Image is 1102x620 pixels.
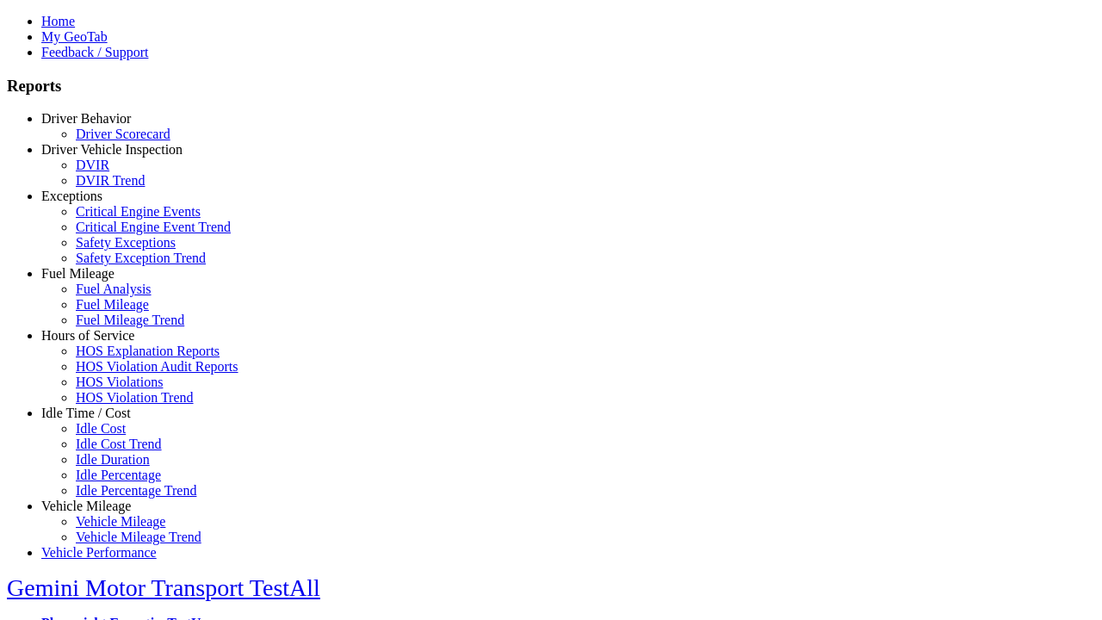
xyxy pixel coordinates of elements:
[41,29,108,44] a: My GeoTab
[41,142,183,157] a: Driver Vehicle Inspection
[41,111,131,126] a: Driver Behavior
[76,421,126,436] a: Idle Cost
[76,390,194,405] a: HOS Violation Trend
[76,204,201,219] a: Critical Engine Events
[76,235,176,250] a: Safety Exceptions
[76,359,238,374] a: HOS Violation Audit Reports
[76,158,109,172] a: DVIR
[7,574,320,601] a: Gemini Motor Transport TestAll
[76,173,145,188] a: DVIR Trend
[41,328,134,343] a: Hours of Service
[76,483,196,498] a: Idle Percentage Trend
[76,375,163,389] a: HOS Violations
[41,14,75,28] a: Home
[76,282,152,296] a: Fuel Analysis
[7,77,1095,96] h3: Reports
[41,45,148,59] a: Feedback / Support
[76,452,150,467] a: Idle Duration
[76,220,231,234] a: Critical Engine Event Trend
[76,127,170,141] a: Driver Scorecard
[41,499,131,513] a: Vehicle Mileage
[41,189,102,203] a: Exceptions
[76,468,161,482] a: Idle Percentage
[76,344,220,358] a: HOS Explanation Reports
[76,437,162,451] a: Idle Cost Trend
[76,297,149,312] a: Fuel Mileage
[76,514,165,529] a: Vehicle Mileage
[41,406,131,420] a: Idle Time / Cost
[76,251,206,265] a: Safety Exception Trend
[76,313,184,327] a: Fuel Mileage Trend
[41,545,157,560] a: Vehicle Performance
[41,266,115,281] a: Fuel Mileage
[76,530,201,544] a: Vehicle Mileage Trend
